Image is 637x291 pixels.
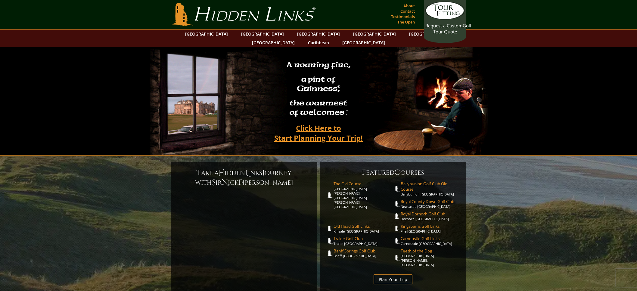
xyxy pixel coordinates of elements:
[219,168,225,178] span: H
[425,2,465,35] a: Request a CustomGolf Tour Quote
[334,181,393,209] a: The Old Course[GEOGRAPHIC_DATA][PERSON_NAME], [GEOGRAPHIC_DATA][PERSON_NAME] [GEOGRAPHIC_DATA]
[406,30,455,38] a: [GEOGRAPHIC_DATA]
[212,178,216,187] span: S
[238,178,243,187] span: F
[268,121,369,145] a: Click Here toStart Planning Your Trip!
[238,30,287,38] a: [GEOGRAPHIC_DATA]
[305,38,332,47] a: Caribbean
[374,274,412,284] a: Plan Your Trip
[222,178,228,187] span: N
[390,12,416,21] a: Testimonials
[334,248,393,258] a: Banff Springs Golf ClubBanff [GEOGRAPHIC_DATA]
[401,236,460,241] span: Carnoustie Golf Links
[401,181,460,196] a: Ballybunion Golf Club Old CourseBallybunion [GEOGRAPHIC_DATA]
[334,224,393,229] span: Old Head Golf Links
[339,38,388,47] a: [GEOGRAPHIC_DATA]
[334,236,393,241] span: Tralee Golf Club
[425,23,463,29] span: Request a Custom
[334,224,393,233] a: Old Head Golf LinksKinsale [GEOGRAPHIC_DATA]
[401,199,460,204] span: Royal County Down Golf Club
[245,168,248,178] span: L
[401,248,460,267] a: Teeth of the Dog[GEOGRAPHIC_DATA][PERSON_NAME], [GEOGRAPHIC_DATA]
[182,30,231,38] a: [GEOGRAPHIC_DATA]
[401,211,460,221] a: Royal Dornoch Golf ClubDornoch [GEOGRAPHIC_DATA]
[177,168,311,187] h6: ake a idden inks ourney with ir ick [PERSON_NAME]
[197,168,201,178] span: T
[334,236,393,246] a: Tralee Golf ClubTralee [GEOGRAPHIC_DATA]
[362,168,366,177] span: F
[401,181,460,192] span: Ballybunion Golf Club Old Course
[294,30,343,38] a: [GEOGRAPHIC_DATA]
[249,38,298,47] a: [GEOGRAPHIC_DATA]
[399,7,416,15] a: Contact
[402,2,416,10] a: About
[326,168,460,177] h6: eatured ourses
[334,181,393,186] span: The Old Course
[262,168,265,178] span: J
[394,168,400,177] span: C
[401,236,460,246] a: Carnoustie Golf LinksCarnoustie [GEOGRAPHIC_DATA]
[350,30,399,38] a: [GEOGRAPHIC_DATA]
[401,211,460,217] span: Royal Dornoch Golf Club
[334,248,393,254] span: Banff Springs Golf Club
[396,18,416,26] a: The Open
[401,224,460,233] a: Kingsbarns Golf LinksFife [GEOGRAPHIC_DATA]
[401,199,460,209] a: Royal County Down Golf ClubNewcastle [GEOGRAPHIC_DATA]
[401,248,460,254] span: Teeth of the Dog
[401,224,460,229] span: Kingsbarns Golf Links
[283,58,354,121] h2: A roaring fire, a pint of Guinness , the warmest of welcomes™.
